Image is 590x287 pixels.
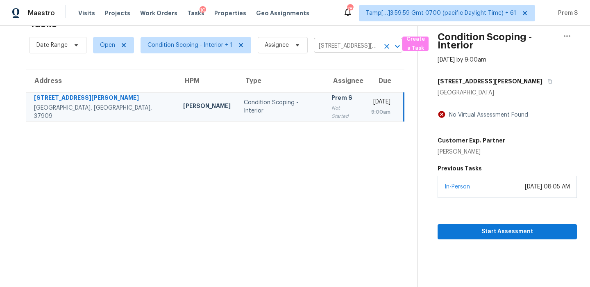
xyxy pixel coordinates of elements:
span: Tamp[…]3:59:59 Gmt 0700 (pacific Daylight Time) + 61 [366,9,516,17]
span: Work Orders [140,9,177,17]
div: [DATE] by 9:00am [438,56,486,64]
span: Assignee [265,41,289,49]
span: Visits [78,9,95,17]
span: Start Assessment [444,227,570,237]
span: Prem S [555,9,578,17]
div: [STREET_ADDRESS][PERSON_NAME] [34,94,170,104]
button: Clear [381,41,393,52]
th: HPM [177,69,237,92]
h2: Condition Scoping - Interior [438,33,557,49]
span: Date Range [36,41,68,49]
input: Search by address [314,40,379,53]
span: Geo Assignments [256,9,309,17]
div: [DATE] [371,98,390,108]
button: Start Assessment [438,224,577,239]
th: Due [365,69,404,92]
button: Create a Task [402,37,429,51]
th: Type [237,69,325,92]
span: Tasks [187,10,204,16]
button: Open [392,41,403,52]
span: Projects [105,9,130,17]
h5: Customer Exp. Partner [438,136,505,145]
div: 10 [200,6,206,14]
button: Copy Address [542,74,554,89]
span: Maestro [28,9,55,17]
div: [PERSON_NAME] [438,148,505,156]
h5: Previous Tasks [438,164,577,172]
span: Properties [214,9,246,17]
span: Open [100,41,115,49]
div: 9:00am [371,108,390,116]
span: Create a Task [406,34,424,53]
div: [PERSON_NAME] [183,102,231,112]
h5: [STREET_ADDRESS][PERSON_NAME] [438,77,542,85]
div: [DATE] 08:05 AM [525,183,570,191]
th: Assignee [325,69,365,92]
th: Address [26,69,177,92]
div: Condition Scoping - Interior [244,99,318,115]
img: Artifact Not Present Icon [438,110,446,119]
div: [GEOGRAPHIC_DATA], [GEOGRAPHIC_DATA], 37909 [34,104,170,120]
span: Condition Scoping - Interior + 1 [147,41,232,49]
div: Prem S [331,94,358,104]
div: Not Started [331,104,358,120]
div: 780 [347,5,353,13]
a: In-Person [445,184,470,190]
div: No Virtual Assessment Found [446,111,528,119]
h2: Tasks [29,20,57,28]
div: [GEOGRAPHIC_DATA] [438,89,577,97]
